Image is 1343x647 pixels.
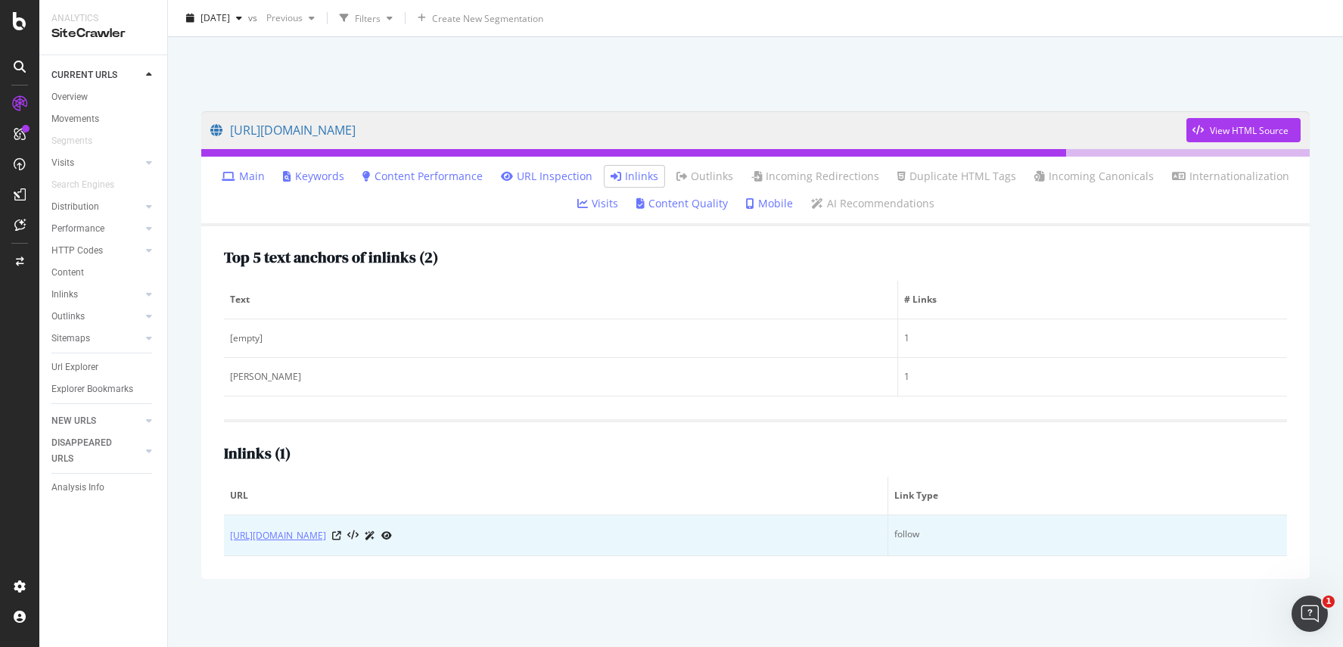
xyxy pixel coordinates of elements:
[51,435,128,467] div: DISAPPEARED URLS
[51,177,129,193] a: Search Engines
[51,89,157,105] a: Overview
[51,359,157,375] a: Url Explorer
[897,169,1016,184] a: Duplicate HTML Tags
[636,196,728,211] a: Content Quality
[230,489,878,502] span: URL
[51,12,155,25] div: Analytics
[1292,596,1328,632] iframe: Intercom live chat
[51,243,141,259] a: HTTP Codes
[51,309,141,325] a: Outlinks
[51,287,78,303] div: Inlinks
[180,6,248,30] button: [DATE]
[51,89,88,105] div: Overview
[248,11,260,24] span: vs
[230,528,326,543] a: [URL][DOMAIN_NAME]
[222,169,265,184] a: Main
[577,196,618,211] a: Visits
[260,11,303,24] span: Previous
[432,12,543,25] span: Create New Segmentation
[676,169,733,184] a: Outlinks
[51,177,114,193] div: Search Engines
[904,331,1281,345] div: 1
[1210,124,1289,137] div: View HTML Source
[51,221,104,237] div: Performance
[51,480,157,496] a: Analysis Info
[1034,169,1154,184] a: Incoming Canonicals
[51,265,157,281] a: Content
[888,515,1287,556] td: follow
[51,67,117,83] div: CURRENT URLS
[51,359,98,375] div: Url Explorer
[260,6,321,30] button: Previous
[224,249,438,266] h2: Top 5 text anchors of inlinks ( 2 )
[51,155,74,171] div: Visits
[751,169,879,184] a: Incoming Redirections
[51,413,141,429] a: NEW URLS
[904,370,1281,384] div: 1
[51,199,99,215] div: Distribution
[51,199,141,215] a: Distribution
[51,331,141,347] a: Sitemaps
[51,265,84,281] div: Content
[51,243,103,259] div: HTTP Codes
[51,287,141,303] a: Inlinks
[347,530,359,541] button: View HTML Source
[894,489,1277,502] span: Link Type
[1186,118,1301,142] button: View HTML Source
[51,309,85,325] div: Outlinks
[501,169,592,184] a: URL Inspection
[811,196,934,211] a: AI Recommendations
[381,527,392,543] a: URL Inspection
[355,11,381,24] div: Filters
[283,169,344,184] a: Keywords
[334,6,399,30] button: Filters
[51,111,157,127] a: Movements
[904,293,1277,306] span: # Links
[224,445,291,462] h2: Inlinks ( 1 )
[1172,169,1289,184] a: Internationalization
[51,435,141,467] a: DISAPPEARED URLS
[51,331,90,347] div: Sitemaps
[51,133,92,149] div: Segments
[746,196,793,211] a: Mobile
[412,6,549,30] button: Create New Segmentation
[332,531,341,540] a: Visit Online Page
[1323,596,1335,608] span: 1
[51,413,96,429] div: NEW URLS
[230,370,891,384] div: [PERSON_NAME]
[230,331,891,345] div: [empty]
[51,221,141,237] a: Performance
[365,527,375,543] a: AI Url Details
[362,169,483,184] a: Content Performance
[51,480,104,496] div: Analysis Info
[51,381,157,397] a: Explorer Bookmarks
[51,155,141,171] a: Visits
[51,111,99,127] div: Movements
[230,293,888,306] span: Text
[51,25,155,42] div: SiteCrawler
[210,111,1186,149] a: [URL][DOMAIN_NAME]
[51,67,141,83] a: CURRENT URLS
[201,11,230,24] span: 2025 Aug. 28th
[51,381,133,397] div: Explorer Bookmarks
[611,169,658,184] a: Inlinks
[51,133,107,149] a: Segments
